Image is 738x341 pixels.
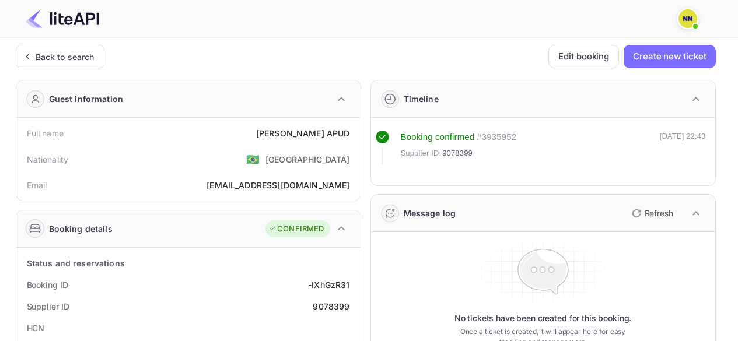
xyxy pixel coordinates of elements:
div: # 3935952 [477,131,516,144]
div: Booking details [49,223,113,235]
span: Supplier ID: [401,147,442,159]
div: Timeline [404,93,439,105]
div: Booking confirmed [401,131,475,144]
div: Guest information [49,93,124,105]
div: [PERSON_NAME] APUD [256,127,350,139]
div: HCN [27,322,45,334]
div: Booking ID [27,279,68,291]
span: 9078399 [442,147,473,159]
div: Back to search [36,51,95,63]
img: N/A N/A [678,9,697,28]
div: Status and reservations [27,257,125,269]
p: Refresh [645,207,673,219]
div: [EMAIL_ADDRESS][DOMAIN_NAME] [207,179,349,191]
button: Edit booking [548,45,619,68]
button: Create new ticket [624,45,715,68]
div: Nationality [27,153,69,166]
img: LiteAPI Logo [26,9,99,28]
div: Full name [27,127,64,139]
span: United States [246,149,260,170]
div: 9078399 [313,300,349,312]
div: [GEOGRAPHIC_DATA] [265,153,350,166]
p: No tickets have been created for this booking. [454,312,632,324]
div: Supplier ID [27,300,69,312]
div: CONFIRMED [268,223,324,235]
div: Email [27,179,47,191]
div: [DATE] 22:43 [660,131,706,164]
div: -IXhGzR31 [308,279,349,291]
button: Refresh [625,204,678,223]
div: Message log [404,207,456,219]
